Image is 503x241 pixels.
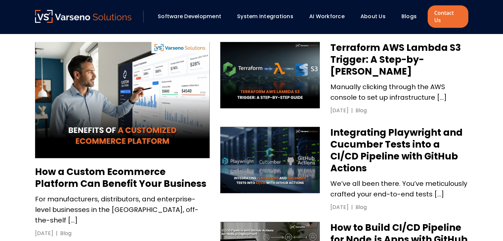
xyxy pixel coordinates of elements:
div: Blog [356,107,367,115]
div: [DATE] [35,229,53,237]
p: We’ve all been there. You’ve meticulously crafted your end-to-end tests […] [330,178,468,199]
div: Software Development [154,11,231,22]
div: System Integrations [234,11,303,22]
a: Software Development [158,13,221,20]
img: Integrating Playwright and Cucumber Tests into a CI/CD Pipeline with GitHub Actions [220,127,320,193]
a: How a Custom Ecommerce Platform Can Benefit Your Business How a Custom Ecommerce Platform Can Ben... [35,42,210,237]
img: Varseno Solutions – Product Engineering & IT Services [35,10,132,23]
div: Blogs [398,11,426,22]
h3: How a Custom Ecommerce Platform Can Benefit Your Business [35,166,210,190]
a: Contact Us [428,5,468,28]
div: [DATE] [330,107,349,115]
a: AI Workforce [309,13,345,20]
div: About Us [357,11,395,22]
h3: Integrating Playwright and Cucumber Tests into a CI/CD Pipeline with GitHub Actions [330,127,468,174]
a: About Us [360,13,386,20]
img: Terraform AWS Lambda S3 Trigger: A Step-by-Step Guide [220,42,320,108]
a: Integrating Playwright and Cucumber Tests into a CI/CD Pipeline with GitHub Actions Integrating P... [220,127,468,211]
div: | [349,203,356,211]
h3: Terraform AWS Lambda S3 Trigger: A Step-by-[PERSON_NAME] [330,42,468,78]
a: Terraform AWS Lambda S3 Trigger: A Step-by-Step Guide Terraform AWS Lambda S3 Trigger: A Step-by-... [220,42,468,116]
p: Manually clicking through the AWS console to set up infrastructure […] [330,82,468,103]
div: [DATE] [330,203,349,211]
a: System Integrations [237,13,293,20]
img: How a Custom Ecommerce Platform Can Benefit Your Business [35,42,210,158]
p: For manufacturers, distributors, and enterprise-level businesses in the [GEOGRAPHIC_DATA], off-th... [35,194,210,225]
div: AI Workforce [306,11,354,22]
div: | [349,107,356,115]
div: | [53,229,60,237]
div: Blog [60,229,71,237]
a: Blogs [401,13,417,20]
div: Blog [356,203,367,211]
